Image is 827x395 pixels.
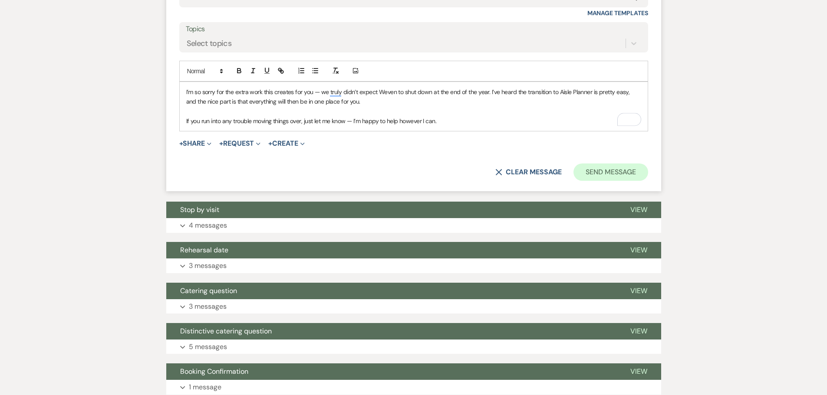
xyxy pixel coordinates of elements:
[219,140,223,147] span: +
[587,9,648,17] a: Manage Templates
[630,245,647,255] span: View
[189,301,227,312] p: 3 messages
[166,299,661,314] button: 3 messages
[186,23,642,36] label: Topics
[630,205,647,214] span: View
[166,242,616,258] button: Rehearsal date
[166,218,661,233] button: 4 messages
[630,326,647,336] span: View
[616,283,661,299] button: View
[180,205,219,214] span: Stop by visit
[616,323,661,340] button: View
[616,202,661,218] button: View
[180,82,648,131] div: To enrich screen reader interactions, please activate Accessibility in Grammarly extension settings
[187,38,232,49] div: Select topics
[189,220,227,231] p: 4 messages
[219,140,260,147] button: Request
[268,140,304,147] button: Create
[166,283,616,299] button: Catering question
[616,363,661,380] button: View
[166,323,616,340] button: Distinctive catering question
[180,245,228,255] span: Rehearsal date
[180,326,272,336] span: Distinctive catering question
[179,140,212,147] button: Share
[630,286,647,295] span: View
[189,260,227,271] p: 3 messages
[495,169,561,176] button: Clear message
[630,367,647,376] span: View
[186,116,641,126] p: If you run into any trouble moving things over, just let me know — I’m happy to help however I can.
[166,363,616,380] button: Booking Confirmation
[180,286,237,295] span: Catering question
[166,340,661,354] button: 5 messages
[166,380,661,395] button: 1 message
[180,367,248,376] span: Booking Confirmation
[268,140,272,147] span: +
[186,87,641,107] p: I’m so sorry for the extra work this creates for you — we truly didn’t expect Weven to shut down ...
[189,382,221,393] p: 1 message
[573,163,648,181] button: Send Message
[616,242,661,258] button: View
[179,140,183,147] span: +
[166,202,616,218] button: Stop by visit
[189,341,227,353] p: 5 messages
[166,258,661,273] button: 3 messages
